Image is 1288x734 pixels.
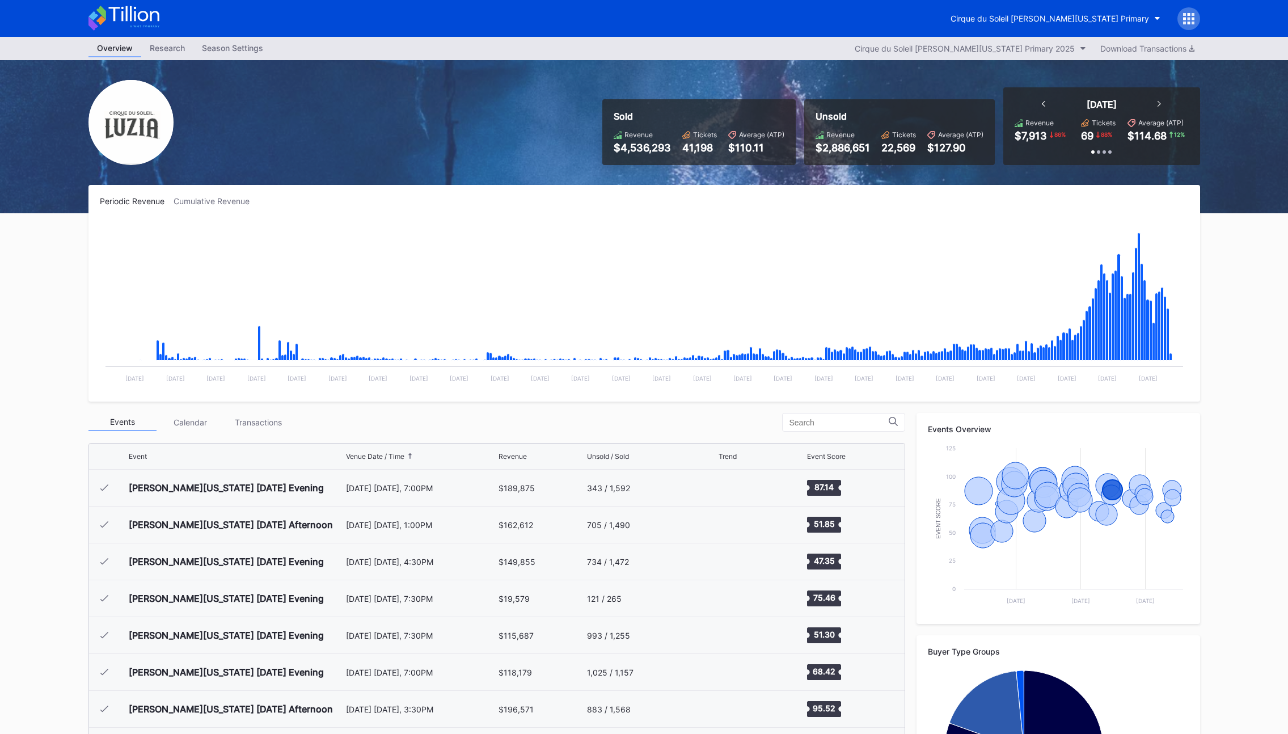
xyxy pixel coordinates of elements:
div: [PERSON_NAME][US_STATE] [DATE] Afternoon [129,519,333,530]
text: [DATE] [652,375,671,382]
div: Revenue [499,452,527,461]
div: $115,687 [499,631,534,640]
div: Event [129,452,147,461]
text: [DATE] [571,375,590,382]
div: Average (ATP) [1138,119,1184,127]
div: [DATE] [DATE], 7:00PM [346,483,496,493]
svg: Chart title [719,621,753,649]
div: Cirque du Soleil [PERSON_NAME][US_STATE] Primary [951,14,1149,23]
text: [DATE] [1057,375,1076,382]
div: Revenue [624,130,653,139]
div: Event Score [807,452,846,461]
div: [PERSON_NAME][US_STATE] [DATE] Afternoon [129,703,333,715]
text: [DATE] [855,375,873,382]
div: [DATE] [1087,99,1117,110]
svg: Chart title [719,584,753,613]
text: 0 [952,585,956,592]
div: [DATE] [DATE], 7:00PM [346,668,496,677]
button: Cirque du Soleil [PERSON_NAME][US_STATE] Primary 2025 [849,41,1092,56]
div: Download Transactions [1100,44,1194,53]
div: 705 / 1,490 [587,520,630,530]
div: $2,886,651 [816,142,870,154]
div: Average (ATP) [938,130,983,139]
div: 86 % [1053,130,1067,139]
text: [DATE] [611,375,630,382]
text: [DATE] [1098,375,1117,382]
text: 68.42 [813,666,835,676]
text: [DATE] [530,375,549,382]
div: Average (ATP) [739,130,784,139]
text: [DATE] [247,375,265,382]
text: [DATE] [1017,375,1036,382]
div: $189,875 [499,483,535,493]
div: 88 % [1100,130,1113,139]
text: [DATE] [895,375,914,382]
div: Research [141,40,193,56]
div: Cumulative Revenue [174,196,259,206]
div: Calendar [157,414,225,431]
text: [DATE] [288,375,306,382]
text: 51.85 [814,519,835,529]
svg: Chart title [719,658,753,686]
div: Transactions [225,414,293,431]
div: Tickets [1092,119,1116,127]
svg: Chart title [100,220,1189,390]
div: [PERSON_NAME][US_STATE] [DATE] Evening [129,482,324,493]
div: $118,179 [499,668,532,677]
svg: Chart title [719,547,753,576]
div: 343 / 1,592 [587,483,630,493]
div: $7,913 [1015,130,1047,142]
div: Revenue [826,130,855,139]
text: [DATE] [1138,375,1157,382]
div: [PERSON_NAME][US_STATE] [DATE] Evening [129,556,324,567]
div: Revenue [1025,119,1054,127]
text: 47.35 [814,556,835,566]
text: [DATE] [166,375,184,382]
div: 993 / 1,255 [587,631,630,640]
text: 100 [946,473,956,480]
svg: Chart title [928,442,1189,613]
text: [DATE] [1071,597,1090,604]
text: [DATE] [814,375,833,382]
svg: Chart title [719,474,753,502]
div: [PERSON_NAME][US_STATE] [DATE] Evening [129,593,324,604]
div: Season Settings [193,40,272,56]
div: [PERSON_NAME][US_STATE] [DATE] Evening [129,666,324,678]
a: Season Settings [193,40,272,57]
div: Trend [719,452,737,461]
div: $110.11 [728,142,784,154]
div: $162,612 [499,520,533,530]
text: [DATE] [409,375,428,382]
div: Unsold [816,111,983,122]
div: 12 % [1173,130,1186,139]
div: Buyer Type Groups [928,647,1189,656]
svg: Chart title [719,695,753,723]
div: $19,579 [499,594,530,604]
div: [PERSON_NAME][US_STATE] [DATE] Evening [129,630,324,641]
text: [DATE] [450,375,468,382]
div: Tickets [892,130,916,139]
div: Tickets [693,130,717,139]
div: Cirque du Soleil [PERSON_NAME][US_STATE] Primary 2025 [855,44,1075,53]
text: 50 [949,529,956,536]
div: $4,536,293 [614,142,671,154]
text: 75.46 [813,593,835,602]
text: [DATE] [936,375,955,382]
button: Download Transactions [1095,41,1200,56]
text: [DATE] [206,375,225,382]
div: [DATE] [DATE], 4:30PM [346,557,496,567]
div: [DATE] [DATE], 7:30PM [346,594,496,604]
text: 25 [949,557,956,564]
div: $196,571 [499,705,534,714]
text: [DATE] [369,375,387,382]
div: $149,855 [499,557,535,567]
a: Overview [88,40,141,57]
text: [DATE] [490,375,509,382]
div: Events [88,414,157,431]
div: 734 / 1,472 [587,557,629,567]
text: [DATE] [976,375,995,382]
div: Periodic Revenue [100,196,174,206]
text: [DATE] [125,375,144,382]
text: 75 [949,501,956,508]
div: [DATE] [DATE], 1:00PM [346,520,496,530]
